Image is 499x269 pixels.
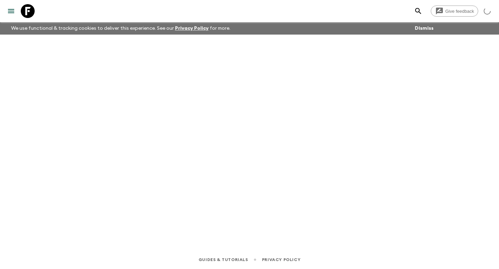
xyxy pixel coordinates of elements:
a: Privacy Policy [262,256,300,263]
button: menu [4,4,18,18]
button: search adventures [411,4,425,18]
p: We use functional & tracking cookies to deliver this experience. See our for more. [8,22,233,35]
button: Dismiss [413,24,435,33]
a: Privacy Policy [175,26,209,31]
a: Guides & Tutorials [199,256,248,263]
a: Give feedback [431,6,478,17]
span: Give feedback [441,9,478,14]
